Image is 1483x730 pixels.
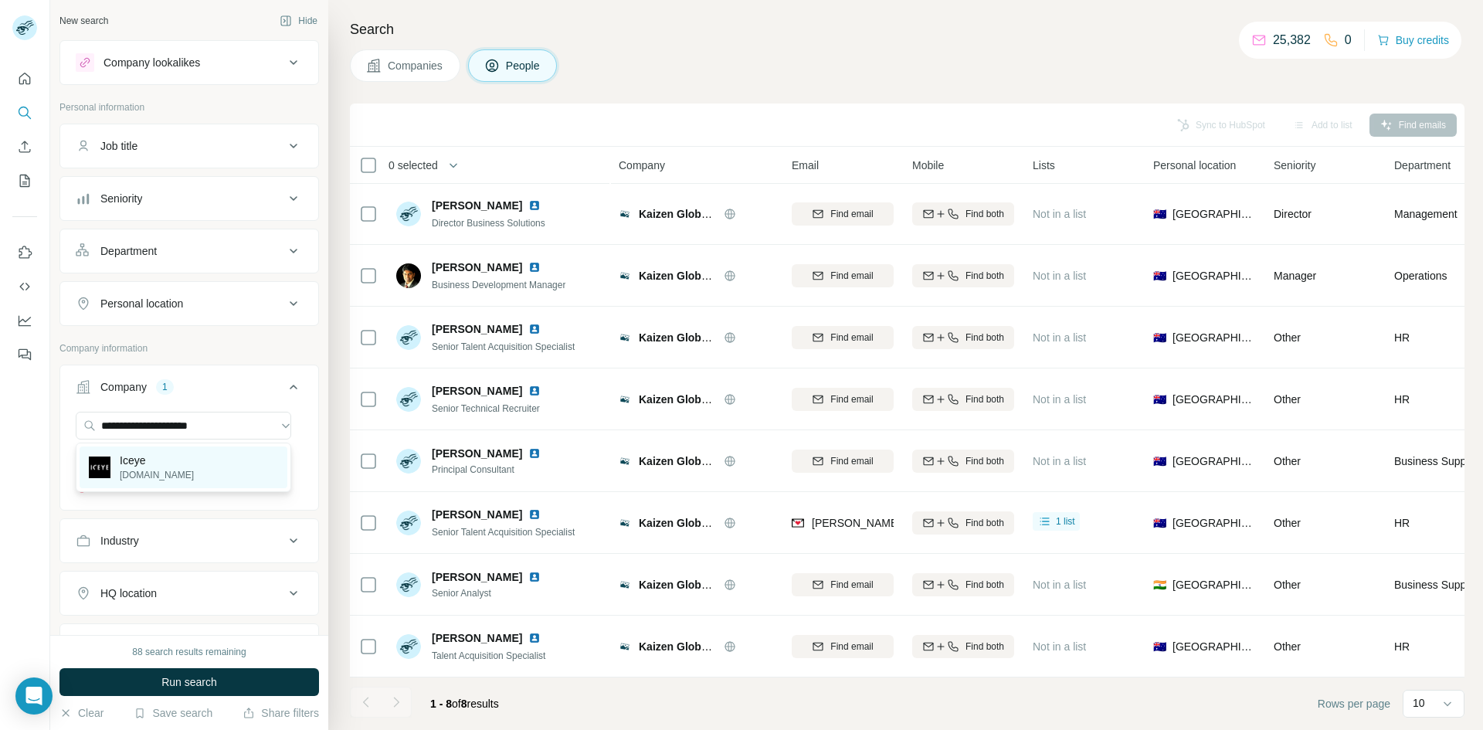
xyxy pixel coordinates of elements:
img: Logo of Kaizen Global Technologies [619,640,631,653]
span: 8 [461,698,467,710]
img: provider findymail logo [792,515,804,531]
button: My lists [12,167,37,195]
button: Company lookalikes [60,44,318,81]
span: [PERSON_NAME] [432,446,522,461]
p: 0 [1345,31,1352,49]
button: Find both [912,450,1014,473]
span: Operations [1394,268,1447,284]
span: Find both [965,516,1004,530]
span: Run search [161,674,217,690]
span: [GEOGRAPHIC_DATA] [1172,206,1255,222]
div: Industry [100,533,139,548]
span: Talent Acquisition Specialist [432,650,545,661]
img: Logo of Kaizen Global Technologies [619,208,631,220]
span: Business Support [1394,577,1479,592]
img: Avatar [396,263,421,288]
img: Avatar [396,325,421,350]
span: [GEOGRAPHIC_DATA] [1172,392,1255,407]
button: Personal location [60,285,318,322]
span: [PERSON_NAME] [432,198,522,213]
img: LinkedIn logo [528,323,541,335]
span: 🇦🇺 [1153,453,1166,469]
img: Logo of Kaizen Global Technologies [619,393,631,406]
span: Senior Talent Acquisition Specialist [432,341,575,352]
span: 🇮🇳 [1153,577,1166,592]
span: Senior Talent Acquisition Specialist [432,527,575,538]
img: LinkedIn logo [528,571,541,583]
span: Kaizen Global Technologies [639,640,782,653]
span: Find both [965,269,1004,283]
img: LinkedIn logo [528,508,541,521]
img: Logo of Kaizen Global Technologies [619,331,631,344]
span: Other [1274,393,1301,406]
span: [PERSON_NAME] [432,383,522,399]
span: 1 list [1056,514,1075,528]
span: [GEOGRAPHIC_DATA] [1172,515,1255,531]
span: Principal Consultant [432,463,559,477]
span: Management [1394,206,1458,222]
span: Find both [965,331,1004,345]
span: Find both [965,207,1004,221]
button: Job title [60,127,318,165]
button: Share filters [243,705,319,721]
img: LinkedIn logo [528,261,541,273]
img: Avatar [396,511,421,535]
span: [GEOGRAPHIC_DATA] [1172,639,1255,654]
img: Iceye [89,457,110,478]
img: Avatar [396,572,421,597]
span: Mobile [912,158,944,173]
button: Find both [912,202,1014,226]
button: Use Surfe API [12,273,37,300]
button: Dashboard [12,307,37,334]
span: Other [1274,331,1301,344]
img: Logo of Kaizen Global Technologies [619,517,631,529]
span: Find email [830,331,873,345]
span: Kaizen Global Technologies [639,579,782,591]
div: Job title [100,138,137,154]
span: [PERSON_NAME] [432,321,522,337]
span: Company [619,158,665,173]
span: Not in a list [1033,270,1086,282]
button: Clear [59,705,104,721]
button: Use Surfe on LinkedIn [12,239,37,267]
img: LinkedIn logo [528,447,541,460]
span: [GEOGRAPHIC_DATA] [1172,268,1255,284]
img: Avatar [396,634,421,659]
span: HR [1394,639,1410,654]
div: HQ location [100,586,157,601]
button: Industry [60,522,318,559]
span: 🇦🇺 [1153,330,1166,345]
img: Avatar [396,387,421,412]
span: Kaizen Global Technologies [639,517,782,529]
button: HQ location [60,575,318,612]
span: [PERSON_NAME] [432,507,522,522]
span: Not in a list [1033,331,1086,344]
span: HR [1394,330,1410,345]
div: 88 search results remaining [132,645,246,659]
span: [PERSON_NAME] [432,630,522,646]
div: Personal location [100,296,183,311]
button: Find both [912,326,1014,349]
button: Find email [792,450,894,473]
span: [GEOGRAPHIC_DATA] [1172,330,1255,345]
span: Not in a list [1033,579,1086,591]
button: Quick start [12,65,37,93]
span: Kaizen Global Technologies [639,331,782,344]
p: 10 [1413,695,1425,711]
button: Run search [59,668,319,696]
span: Personal location [1153,158,1236,173]
button: Find email [792,635,894,658]
span: Other [1274,579,1301,591]
span: Find email [830,392,873,406]
span: 🇦🇺 [1153,392,1166,407]
span: Department [1394,158,1451,173]
span: Director [1274,208,1312,220]
span: results [430,698,499,710]
p: Iceye [120,453,194,468]
button: Find both [912,388,1014,411]
span: Lists [1033,158,1055,173]
div: Seniority [100,191,142,206]
span: of [452,698,461,710]
button: Enrich CSV [12,133,37,161]
div: Open Intercom Messenger [15,677,53,715]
